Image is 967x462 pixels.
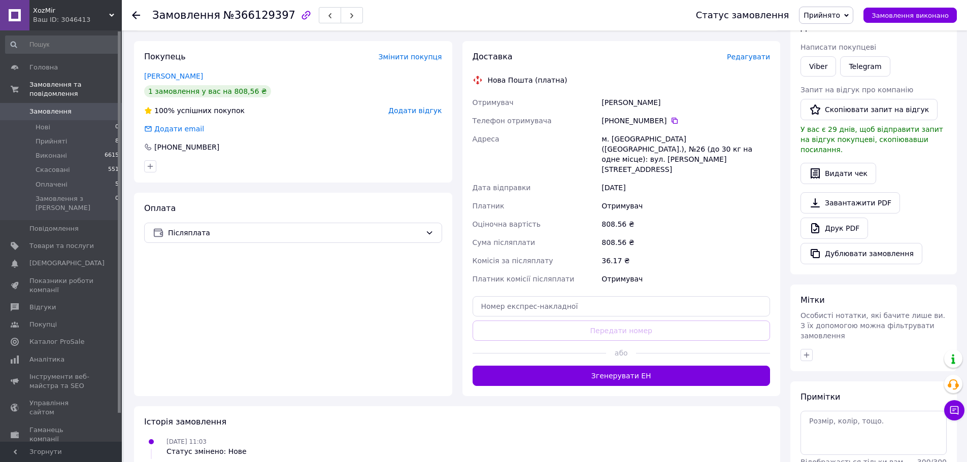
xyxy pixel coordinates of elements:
div: 808.56 ₴ [599,233,772,252]
span: Нові [36,123,50,132]
span: Замовлення [152,9,220,21]
span: №366129397 [223,9,295,21]
div: Нова Пошта (платна) [485,75,570,85]
button: Замовлення виконано [863,8,957,23]
div: [PHONE_NUMBER] [602,116,770,126]
span: У вас є 29 днів, щоб відправити запит на відгук покупцеві, скопіювавши посилання. [801,125,943,154]
span: 551 [108,165,119,174]
span: [DATE] 11:03 [166,438,207,445]
span: Повідомлення [29,224,79,233]
span: Адреса [473,135,499,143]
div: м. [GEOGRAPHIC_DATA] ([GEOGRAPHIC_DATA].), №26 (до 30 кг на одне місце): вул. [PERSON_NAME][STREE... [599,130,772,179]
span: Змінити покупця [379,53,442,61]
span: Написати покупцеві [801,43,876,51]
span: Аналітика [29,355,64,364]
a: Telegram [840,56,890,77]
div: Повернутися назад [132,10,140,20]
span: Редагувати [727,53,770,61]
span: Відгуки [29,303,56,312]
span: Замовлення з [PERSON_NAME] [36,194,115,212]
button: Видати чек [801,163,876,184]
button: Скопіювати запит на відгук [801,99,938,120]
a: Завантажити PDF [801,192,900,214]
span: Покупець [144,52,186,61]
div: [PERSON_NAME] [599,93,772,112]
span: Оплата [144,203,176,213]
div: Ваш ID: 3046413 [33,15,122,24]
button: Дублювати замовлення [801,243,922,264]
span: Прийняті [36,137,67,146]
span: 8 [115,137,119,146]
div: Отримувач [599,197,772,215]
div: Статус змінено: Нове [166,446,247,456]
span: Дата відправки [473,184,531,192]
span: Запит на відгук про компанію [801,86,913,94]
div: 808.56 ₴ [599,215,772,233]
input: Номер експрес-накладної [473,296,771,316]
span: Замовлення [29,107,72,116]
span: Платник [473,202,505,210]
span: Історія замовлення [144,417,226,427]
a: Друк PDF [801,218,868,239]
span: Товари та послуги [29,241,94,251]
span: Платник комісії післяплати [473,275,575,283]
div: 36.17 ₴ [599,252,772,270]
span: Сума післяплати [473,238,536,246]
span: 100% [154,106,175,115]
span: Каталог ProSale [29,337,84,346]
span: Дії [801,23,811,32]
span: Оціночна вартість [473,220,541,228]
span: Управління сайтом [29,399,94,417]
span: Комісія за післяплату [473,257,553,265]
span: Головна [29,63,58,72]
span: Оплачені [36,180,68,189]
span: 0 [115,194,119,212]
button: Чат з покупцем [944,400,964,420]
span: Інструменти веб-майстра та SEO [29,372,94,390]
span: ХоzMir [33,6,109,15]
span: Післяплата [168,227,421,238]
span: [DEMOGRAPHIC_DATA] [29,259,105,268]
span: Замовлення виконано [872,12,949,19]
span: Отримувач [473,98,514,106]
span: або [606,348,636,358]
div: Отримувач [599,270,772,288]
span: 0 [115,123,119,132]
span: Мітки [801,295,825,305]
a: Viber [801,56,836,77]
span: Особисті нотатки, які бачите лише ви. З їх допомогою можна фільтрувати замовлення [801,311,945,340]
span: Прийнято [804,11,840,19]
span: 6615 [105,151,119,160]
span: Скасовані [36,165,70,174]
div: 1 замовлення у вас на 808,56 ₴ [144,85,271,97]
a: [PERSON_NAME] [144,72,203,80]
span: Телефон отримувача [473,117,552,125]
span: Гаманець компанії [29,425,94,444]
span: Додати відгук [388,106,442,115]
div: [DATE] [599,179,772,197]
span: 5 [115,180,119,189]
span: Доставка [473,52,513,61]
span: Замовлення та повідомлення [29,80,122,98]
button: Згенерувати ЕН [473,366,771,386]
div: Статус замовлення [696,10,789,20]
span: Виконані [36,151,67,160]
div: Додати email [153,124,205,134]
input: Пошук [5,35,120,54]
div: [PHONE_NUMBER] [153,142,220,152]
div: успішних покупок [144,105,245,116]
span: Показники роботи компанії [29,276,94,295]
span: Покупці [29,320,57,329]
span: Примітки [801,392,840,402]
div: Додати email [143,124,205,134]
